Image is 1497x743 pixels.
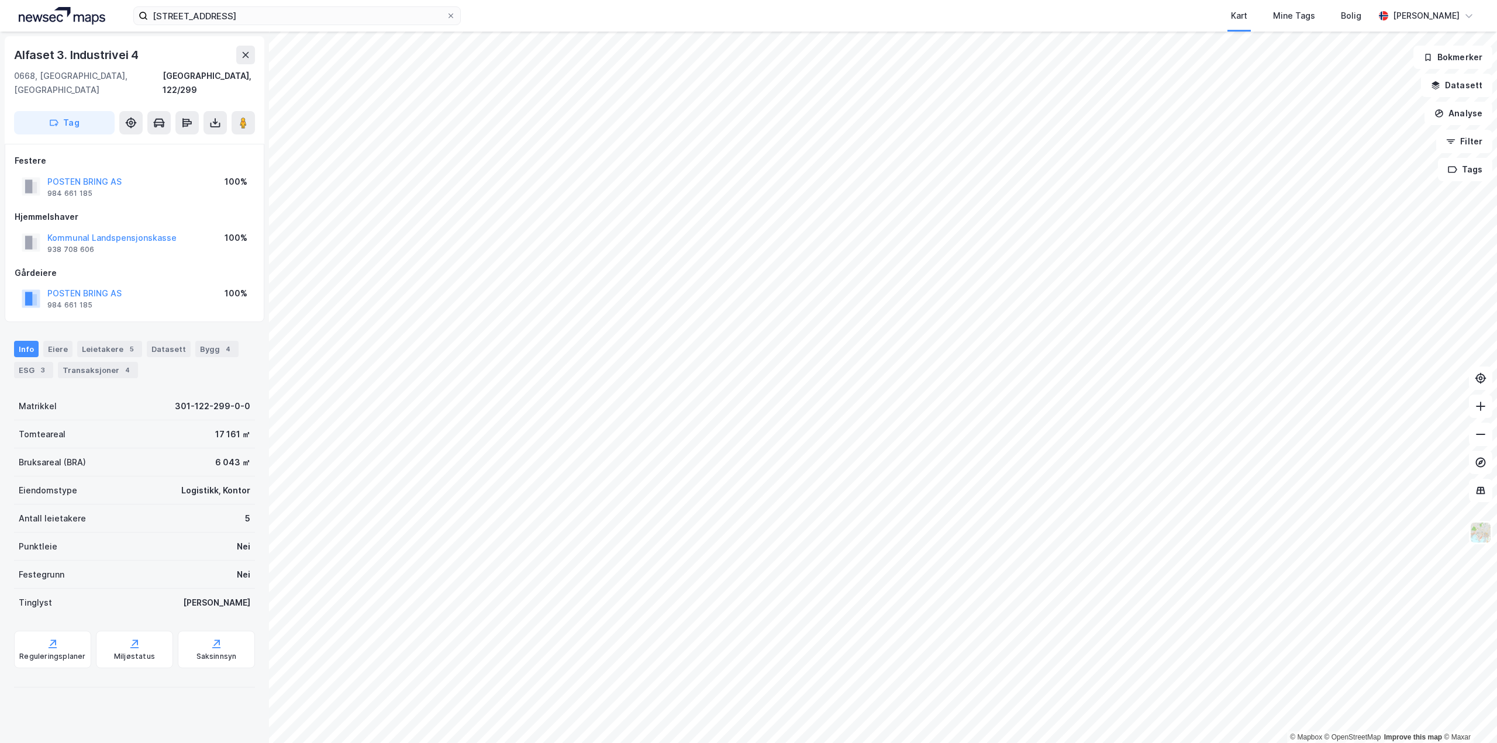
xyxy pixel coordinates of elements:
[245,512,250,526] div: 5
[15,210,254,224] div: Hjemmelshaver
[183,596,250,610] div: [PERSON_NAME]
[19,427,65,441] div: Tomteareal
[37,364,49,376] div: 3
[58,362,138,378] div: Transaksjoner
[1439,687,1497,743] iframe: Chat Widget
[1231,9,1247,23] div: Kart
[237,568,250,582] div: Nei
[47,300,92,310] div: 984 661 185
[14,111,115,134] button: Tag
[222,343,234,355] div: 4
[19,652,85,661] div: Reguleringsplaner
[15,154,254,168] div: Festere
[47,189,92,198] div: 984 661 185
[126,343,137,355] div: 5
[14,46,141,64] div: Alfaset 3. Industrivei 4
[19,596,52,610] div: Tinglyst
[19,7,105,25] img: logo.a4113a55bc3d86da70a041830d287a7e.svg
[19,540,57,554] div: Punktleie
[181,483,250,497] div: Logistikk, Kontor
[14,69,163,97] div: 0668, [GEOGRAPHIC_DATA], [GEOGRAPHIC_DATA]
[14,341,39,357] div: Info
[175,399,250,413] div: 301-122-299-0-0
[1438,158,1492,181] button: Tags
[215,427,250,441] div: 17 161 ㎡
[14,362,53,378] div: ESG
[1384,733,1442,741] a: Improve this map
[19,568,64,582] div: Festegrunn
[19,512,86,526] div: Antall leietakere
[1421,74,1492,97] button: Datasett
[237,540,250,554] div: Nei
[225,175,247,189] div: 100%
[77,341,142,357] div: Leietakere
[47,245,94,254] div: 938 708 606
[147,341,191,357] div: Datasett
[163,69,255,97] div: [GEOGRAPHIC_DATA], 122/299
[225,231,247,245] div: 100%
[1341,9,1361,23] div: Bolig
[1470,521,1492,544] img: Z
[19,483,77,497] div: Eiendomstype
[19,455,86,469] div: Bruksareal (BRA)
[1436,130,1492,153] button: Filter
[1273,9,1315,23] div: Mine Tags
[15,266,254,280] div: Gårdeiere
[43,341,73,357] div: Eiere
[19,399,57,413] div: Matrikkel
[1324,733,1381,741] a: OpenStreetMap
[1290,733,1322,741] a: Mapbox
[148,7,446,25] input: Søk på adresse, matrikkel, gårdeiere, leietakere eller personer
[196,652,237,661] div: Saksinnsyn
[195,341,239,357] div: Bygg
[225,286,247,300] div: 100%
[1393,9,1460,23] div: [PERSON_NAME]
[1413,46,1492,69] button: Bokmerker
[1424,102,1492,125] button: Analyse
[114,652,155,661] div: Miljøstatus
[122,364,133,376] div: 4
[215,455,250,469] div: 6 043 ㎡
